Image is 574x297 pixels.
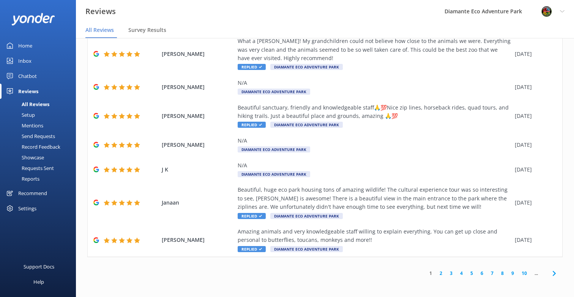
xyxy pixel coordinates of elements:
div: Support Docs [24,259,54,274]
span: ... [531,270,542,277]
span: Diamante Eco Adventure Park [270,64,343,70]
div: [DATE] [515,112,553,120]
span: Diamante Eco Adventure Park [238,171,310,177]
a: All Reviews [5,99,76,110]
a: 3 [446,270,456,277]
div: N/A [238,161,511,170]
div: Send Requests [5,131,55,141]
a: 1 [426,270,436,277]
span: Diamante Eco Adventure Park [270,122,343,128]
a: 2 [436,270,446,277]
div: [DATE] [515,141,553,149]
div: [DATE] [515,236,553,244]
span: Replied [238,122,266,128]
div: N/A [238,137,511,145]
div: Chatbot [18,68,37,84]
img: yonder-white-logo.png [11,13,55,25]
span: [PERSON_NAME] [162,83,234,91]
span: Diamante Eco Adventure Park [270,213,343,219]
span: All Reviews [85,26,114,34]
div: Amazing animals and very knowledgeable staff willing to explain everything. You can get up close ... [238,227,511,245]
a: Send Requests [5,131,76,141]
a: Reports [5,173,76,184]
span: [PERSON_NAME] [162,50,234,58]
a: Mentions [5,120,76,131]
div: Showcase [5,152,44,163]
a: 9 [508,270,518,277]
span: Janaan [162,199,234,207]
span: Replied [238,246,266,252]
span: Diamante Eco Adventure Park [238,89,310,95]
a: Requests Sent [5,163,76,173]
div: Setup [5,110,35,120]
span: Replied [238,64,266,70]
div: Inbox [18,53,32,68]
div: Settings [18,201,36,216]
div: Beautiful sanctuary, friendly and knowledgeable staff🙏💯Nice zip lines, horseback rides, quad tour... [238,103,511,121]
span: J K [162,165,234,174]
div: Beautiful, huge eco park housing tons of amazing wildlife! The cultural experience tour was so in... [238,186,511,211]
div: [DATE] [515,165,553,174]
div: N/A [238,79,511,87]
div: Recommend [18,186,47,201]
a: 10 [518,270,531,277]
div: What a [PERSON_NAME]! My grandchildren could not believe how close to the animals we were. Everyt... [238,37,511,62]
a: 8 [497,270,508,277]
span: [PERSON_NAME] [162,236,234,244]
a: 5 [467,270,477,277]
h3: Reviews [85,5,116,17]
a: Setup [5,110,76,120]
a: 7 [487,270,497,277]
img: 831-1756915225.png [541,6,552,17]
span: Diamante Eco Adventure Park [238,146,310,152]
div: Home [18,38,32,53]
span: [PERSON_NAME] [162,141,234,149]
a: 6 [477,270,487,277]
a: Showcase [5,152,76,163]
a: 4 [456,270,467,277]
div: Reports [5,173,39,184]
div: Requests Sent [5,163,54,173]
span: [PERSON_NAME] [162,112,234,120]
a: Record Feedback [5,141,76,152]
div: [DATE] [515,83,553,91]
div: Reviews [18,84,38,99]
div: Mentions [5,120,43,131]
span: Replied [238,213,266,219]
span: Diamante Eco Adventure Park [270,246,343,252]
div: [DATE] [515,199,553,207]
div: All Reviews [5,99,49,110]
div: [DATE] [515,50,553,58]
span: Survey Results [128,26,166,34]
div: Help [33,274,44,289]
div: Record Feedback [5,141,60,152]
